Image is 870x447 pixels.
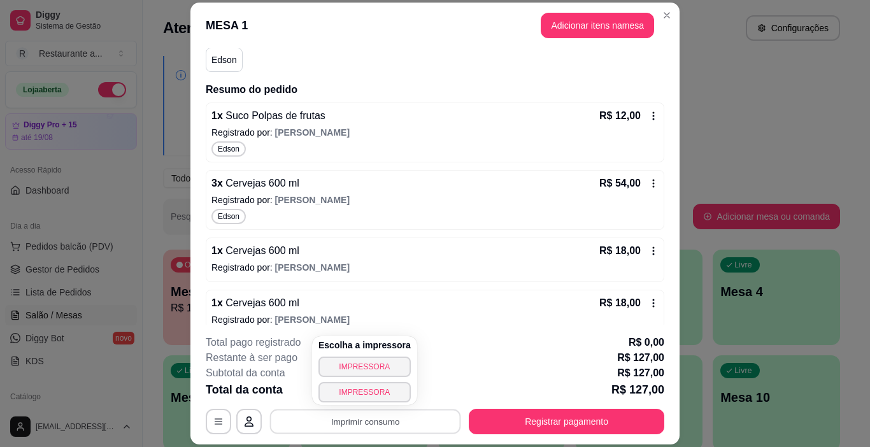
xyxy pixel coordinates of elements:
span: Cervejas 600 ml [223,245,299,256]
span: Suco Polpas de frutas [223,110,325,121]
span: [PERSON_NAME] [275,262,350,273]
button: Adicionar itens namesa [541,13,654,38]
p: R$ 0,00 [629,335,664,350]
p: R$ 54,00 [599,176,641,191]
span: Cervejas 600 ml [223,178,299,188]
header: MESA 1 [190,3,680,48]
h4: Escolha a impressora [318,339,411,351]
p: Registrado por: [211,261,659,274]
span: [PERSON_NAME] [275,127,350,138]
span: [PERSON_NAME] [275,315,350,325]
p: R$ 127,00 [617,365,664,381]
span: Edson [215,211,242,222]
p: 3 x [211,176,299,191]
p: R$ 18,00 [599,295,641,311]
p: Registrado por: [211,194,659,206]
span: [PERSON_NAME] [275,195,350,205]
p: Registrado por: [211,313,659,326]
p: Total da conta [206,381,283,399]
p: 1 x [211,108,325,124]
p: Edson [211,53,237,66]
button: Imprimir consumo [270,409,461,434]
p: R$ 127,00 [617,350,664,365]
p: R$ 18,00 [599,243,641,259]
p: Registrado por: [211,126,659,139]
span: Edson [215,144,242,154]
button: IMPRESSORA [318,357,411,377]
p: 1 x [211,295,299,311]
button: Close [657,5,677,25]
p: Subtotal da conta [206,365,285,381]
p: 1 x [211,243,299,259]
span: Cervejas 600 ml [223,297,299,308]
p: Total pago registrado [206,335,301,350]
button: IMPRESSORA [318,382,411,402]
h2: Resumo do pedido [206,82,664,97]
p: R$ 12,00 [599,108,641,124]
button: Registrar pagamento [469,409,664,434]
p: R$ 127,00 [611,381,664,399]
p: Restante à ser pago [206,350,297,365]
